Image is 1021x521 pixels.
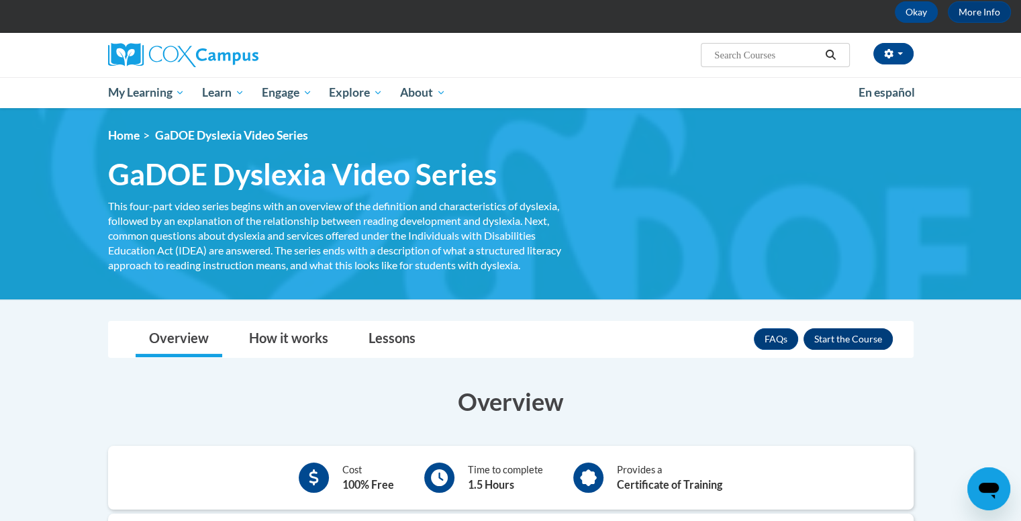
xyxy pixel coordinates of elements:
a: FAQs [754,328,798,350]
a: Home [108,128,140,142]
a: Explore [320,77,391,108]
a: How it works [236,322,342,357]
a: Lessons [355,322,429,357]
button: Account Settings [873,43,914,64]
a: My Learning [99,77,194,108]
span: About [400,85,446,101]
b: 100% Free [342,478,394,491]
div: Cost [342,463,394,493]
span: En español [859,85,915,99]
div: Time to complete [468,463,543,493]
a: About [391,77,454,108]
div: This four-part video series begins with an overview of the definition and characteristics of dysl... [108,199,571,273]
span: Learn [202,85,244,101]
button: Okay [895,1,938,23]
div: Main menu [88,77,934,108]
div: Provides a [617,463,722,493]
b: 1.5 Hours [468,478,514,491]
span: GaDOE Dyslexia Video Series [108,156,497,192]
a: En español [850,79,924,107]
iframe: Button to launch messaging window [967,467,1010,510]
input: Search Courses [713,47,820,63]
h3: Overview [108,385,914,418]
a: Engage [253,77,321,108]
button: Search [820,47,840,63]
span: Explore [329,85,383,101]
a: Cox Campus [108,43,363,67]
a: Learn [193,77,253,108]
button: Enroll [804,328,893,350]
img: Cox Campus [108,43,258,67]
a: Overview [136,322,222,357]
span: My Learning [107,85,185,101]
span: GaDOE Dyslexia Video Series [155,128,308,142]
span: Engage [262,85,312,101]
b: Certificate of Training [617,478,722,491]
a: More Info [948,1,1011,23]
